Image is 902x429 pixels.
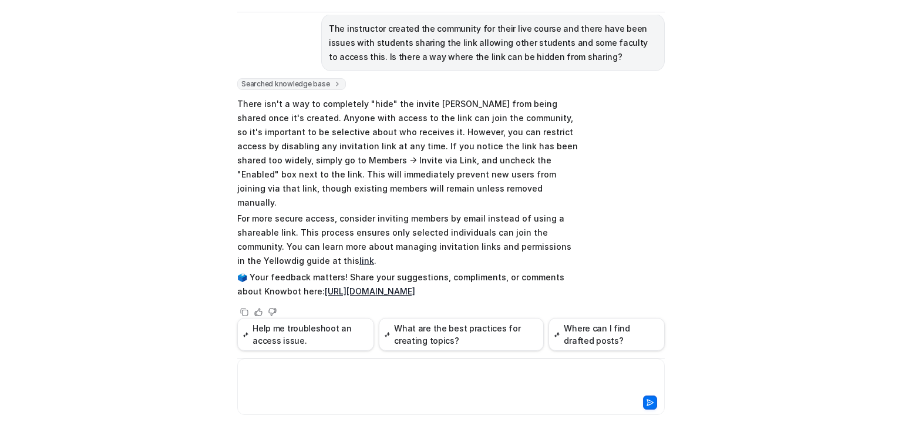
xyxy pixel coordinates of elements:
button: Where can I find drafted posts? [548,318,665,351]
button: Help me troubleshoot an access issue. [237,318,374,351]
p: The instructor created the community for their live course and there have been issues with studen... [329,22,657,64]
a: link [359,256,374,266]
span: Searched knowledge base [237,78,346,90]
p: There isn't a way to completely "hide" the invite [PERSON_NAME] from being shared once it's creat... [237,97,581,210]
p: 🗳️ Your feedback matters! Share your suggestions, compliments, or comments about Knowbot here: [237,270,581,299]
button: What are the best practices for creating topics? [379,318,544,351]
p: For more secure access, consider inviting members by email instead of using a shareable link. Thi... [237,212,581,268]
a: [URL][DOMAIN_NAME] [325,286,415,296]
